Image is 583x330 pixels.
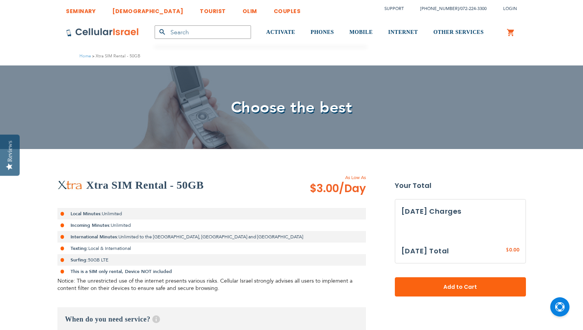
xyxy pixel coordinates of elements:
li: Unlimited [57,208,366,219]
strong: Incoming Minutes: [71,222,111,228]
a: SEMINARY [66,2,96,16]
div: Reviews [7,141,13,162]
h3: [DATE] Charges [401,206,519,217]
strong: International Minutes: [71,234,118,240]
a: OTHER SERVICES [433,18,484,47]
span: $ [506,247,509,254]
span: ACTIVATE [266,29,295,35]
a: ACTIVATE [266,18,295,47]
span: $3.00 [310,181,366,196]
strong: Local Minutes: [71,211,102,217]
li: Unlimited [57,219,366,231]
span: As Low As [289,174,366,181]
span: Choose the best [231,97,352,118]
a: MOBILE [349,18,373,47]
button: Add to Cart [395,277,526,296]
a: TOURIST [200,2,226,16]
a: INTERNET [388,18,418,47]
a: [DEMOGRAPHIC_DATA] [112,2,183,16]
span: Add to Cart [420,283,500,291]
span: /Day [339,181,366,196]
img: Xtra SIM Rental - 50GB [57,180,83,190]
strong: Your Total [395,180,526,191]
a: [PHONE_NUMBER] [420,6,459,12]
strong: Surfing: [71,257,88,263]
h2: Xtra SIM Rental - 50GB [86,178,204,193]
span: Login [503,6,517,12]
span: Help [152,315,160,323]
span: INTERNET [388,29,418,35]
span: MOBILE [349,29,373,35]
li: Xtra SIM Rental - 50GB [91,52,140,60]
strong: This is a SIM only rental, Device NOT included [71,268,172,275]
span: OTHER SERVICES [433,29,484,35]
img: Cellular Israel Logo [66,28,139,37]
a: OLIM [243,2,257,16]
span: 0.00 [509,246,519,253]
a: PHONES [311,18,334,47]
a: 072-224-3300 [460,6,487,12]
span: PHONES [311,29,334,35]
li: Local & International [57,243,366,254]
strong: Texting: [71,245,88,251]
a: Home [79,53,91,59]
div: Notice: The unrestricted use of the internet presents various risks. Cellular Israel strongly adv... [57,277,366,292]
li: Unlimited to the [GEOGRAPHIC_DATA], [GEOGRAPHIC_DATA] and [GEOGRAPHIC_DATA] [57,231,366,243]
h3: [DATE] Total [401,245,449,257]
li: 50GB LTE [57,254,366,266]
input: Search [155,25,251,39]
a: Support [384,6,404,12]
a: COUPLES [274,2,301,16]
li: / [413,3,487,14]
